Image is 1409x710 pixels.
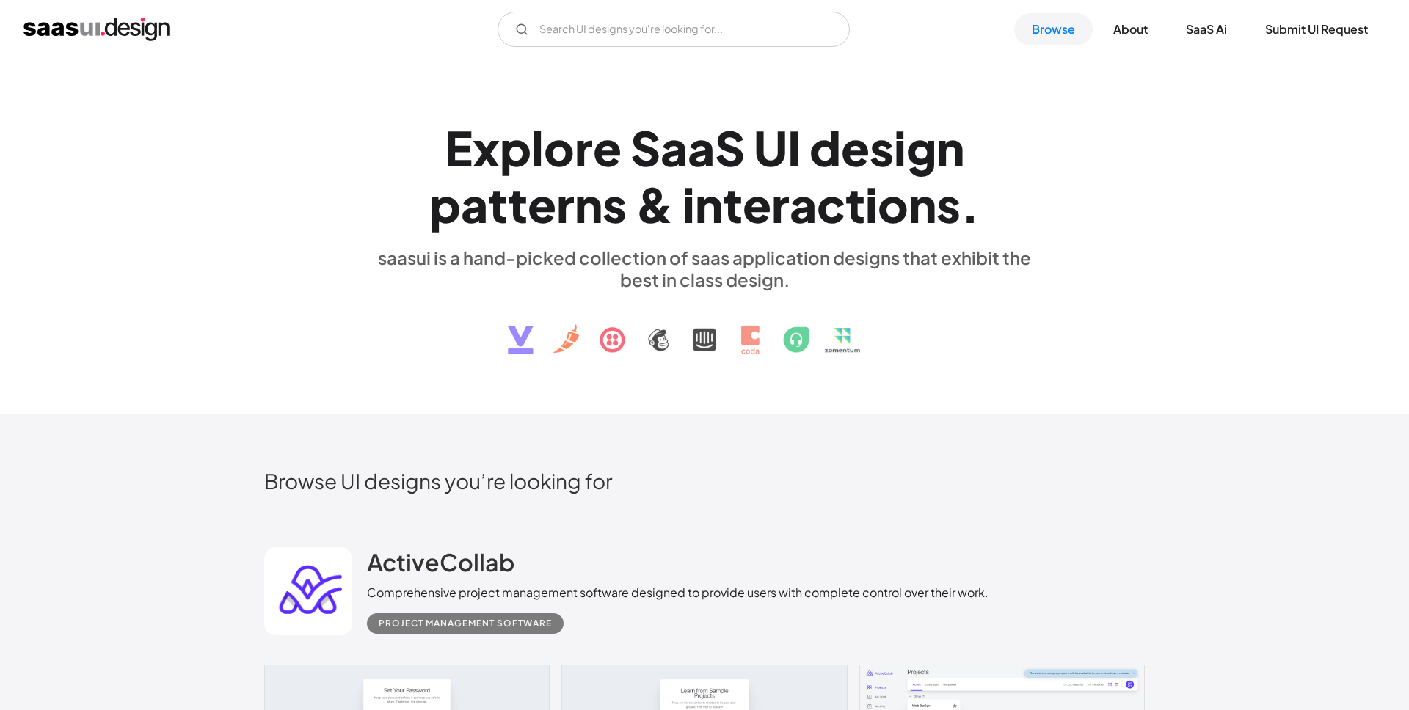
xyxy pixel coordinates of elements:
[445,120,473,176] div: E
[630,120,660,176] div: S
[682,176,695,233] div: i
[809,120,841,176] div: d
[695,176,723,233] div: n
[602,176,627,233] div: s
[841,120,870,176] div: e
[528,176,556,233] div: e
[367,584,989,601] div: Comprehensive project management software designed to provide users with complete control over th...
[593,120,622,176] div: e
[894,120,906,176] div: i
[23,18,170,41] a: home
[754,120,787,176] div: U
[1168,13,1245,45] a: SaaS Ai
[367,246,1042,290] div: saasui is a hand-picked collection of saas application designs that exhibit the best in class des...
[575,120,593,176] div: r
[660,120,688,176] div: a
[498,12,850,47] input: Search UI designs you're looking for...
[723,176,743,233] div: t
[367,120,1042,233] h1: Explore SaaS UI design patterns & interactions.
[556,176,575,233] div: r
[1014,13,1093,45] a: Browse
[367,547,514,577] h2: ActiveCollab
[544,120,575,176] div: o
[636,176,674,233] div: &
[488,176,508,233] div: t
[473,120,500,176] div: x
[878,176,909,233] div: o
[715,120,745,176] div: S
[379,615,552,632] div: Project Management Software
[482,290,927,367] img: text, icon, saas logo
[500,120,531,176] div: p
[845,176,865,233] div: t
[936,176,961,233] div: s
[961,176,980,233] div: .
[771,176,790,233] div: r
[865,176,878,233] div: i
[1096,13,1165,45] a: About
[909,176,936,233] div: n
[906,120,936,176] div: g
[498,12,850,47] form: Email Form
[688,120,715,176] div: a
[743,176,771,233] div: e
[531,120,544,176] div: l
[787,120,801,176] div: I
[790,176,817,233] div: a
[1248,13,1386,45] a: Submit UI Request
[817,176,845,233] div: c
[936,120,964,176] div: n
[870,120,894,176] div: s
[429,176,461,233] div: p
[461,176,488,233] div: a
[367,547,514,584] a: ActiveCollab
[264,468,1145,494] h2: Browse UI designs you’re looking for
[508,176,528,233] div: t
[575,176,602,233] div: n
